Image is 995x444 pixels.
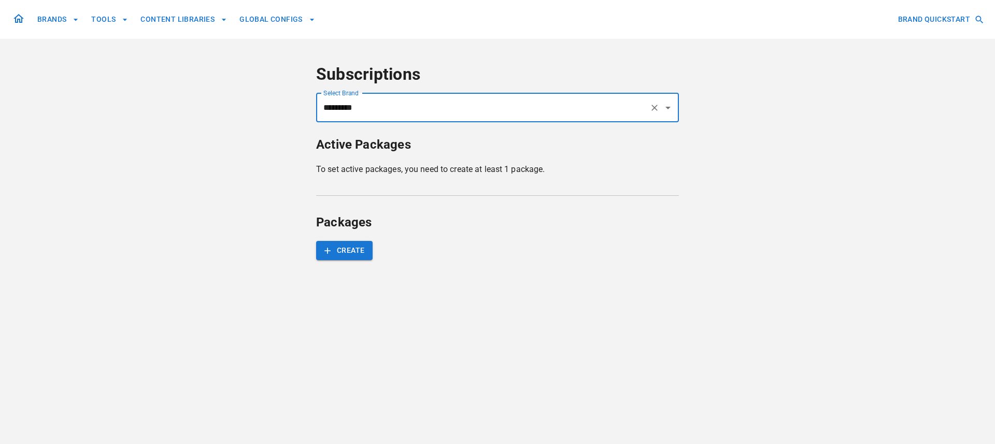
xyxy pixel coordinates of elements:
[323,89,359,97] label: Select Brand
[647,101,662,115] button: Clear
[661,101,675,115] button: Open
[316,64,679,85] h4: Subscriptions
[894,10,987,29] button: BRAND QUICKSTART
[87,10,132,29] button: TOOLS
[33,10,83,29] button: BRANDS
[235,10,319,29] button: GLOBAL CONFIGS
[316,163,679,176] h6: To set active packages, you need to create at least 1 package.
[136,10,231,29] button: CONTENT LIBRARIES
[316,135,679,154] h6: Active Packages
[316,212,679,232] h6: Packages
[316,241,373,260] button: CREATE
